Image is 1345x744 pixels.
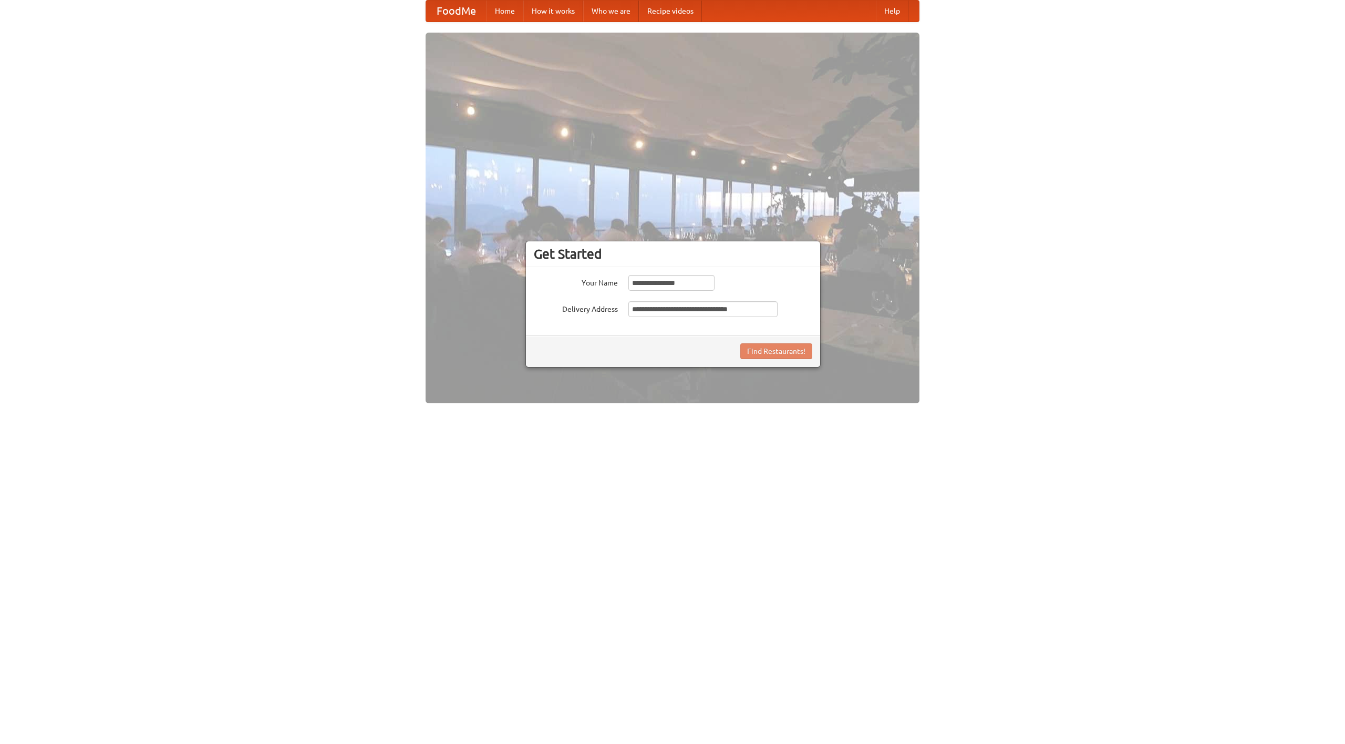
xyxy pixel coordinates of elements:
a: Recipe videos [639,1,702,22]
a: Help [876,1,908,22]
button: Find Restaurants! [740,343,812,359]
a: How it works [523,1,583,22]
h3: Get Started [534,246,812,262]
a: Home [487,1,523,22]
label: Your Name [534,275,618,288]
a: FoodMe [426,1,487,22]
label: Delivery Address [534,301,618,314]
a: Who we are [583,1,639,22]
